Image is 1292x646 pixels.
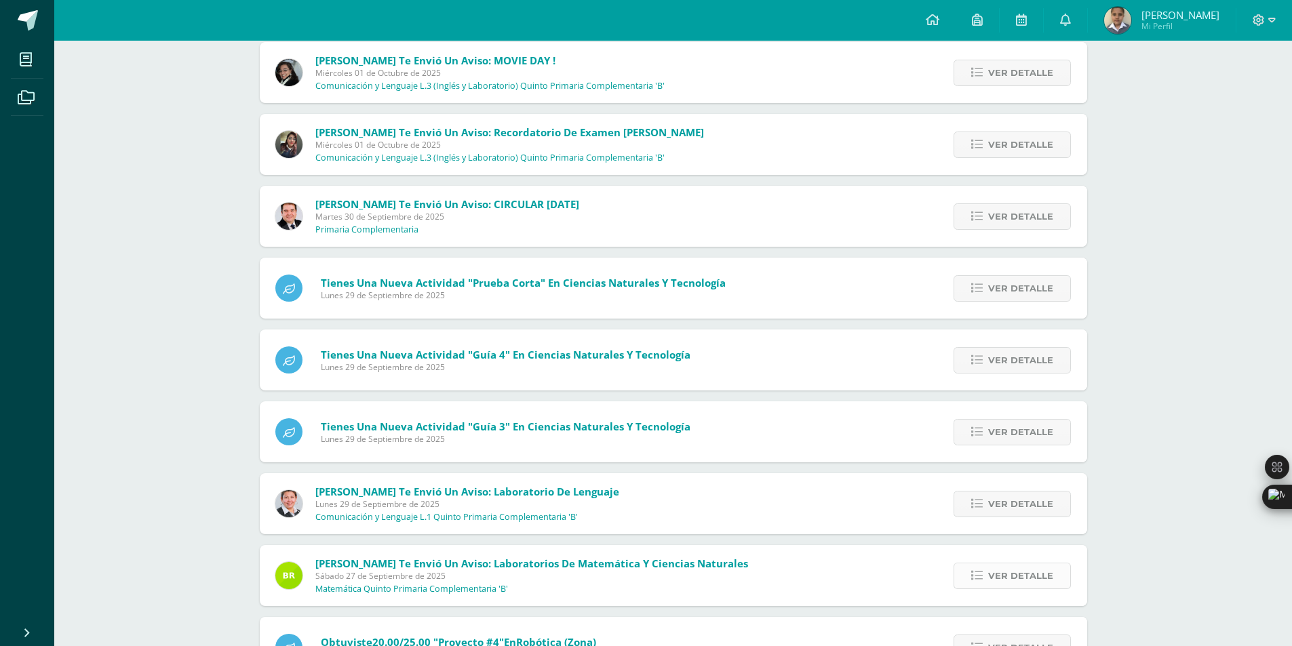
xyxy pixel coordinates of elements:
[1104,7,1131,34] img: 193c62e8dc14977076698c9988c57c15.png
[988,276,1053,301] span: Ver detalle
[988,60,1053,85] span: Ver detalle
[275,490,302,517] img: 08e00a7f0eb7830fd2468c6dcb3aac58.png
[988,420,1053,445] span: Ver detalle
[1141,20,1219,32] span: Mi Perfil
[275,131,302,158] img: f727c7009b8e908c37d274233f9e6ae1.png
[315,557,748,570] span: [PERSON_NAME] te envió un aviso: Laboratorios de Matemática y Ciencias Naturales
[321,276,726,289] span: Tienes una nueva actividad "Prueba Corta" En Ciencias Naturales y Tecnología
[321,289,726,301] span: Lunes 29 de Septiembre de 2025
[275,203,302,230] img: 57933e79c0f622885edf5cfea874362b.png
[315,498,619,510] span: Lunes 29 de Septiembre de 2025
[315,197,579,211] span: [PERSON_NAME] te envió un aviso: CIRCULAR [DATE]
[275,562,302,589] img: 91fb60d109cd21dad9818b7e10cccf2e.png
[315,570,748,582] span: Sábado 27 de Septiembre de 2025
[315,67,665,79] span: Miércoles 01 de Octubre de 2025
[315,485,619,498] span: [PERSON_NAME] te envió un aviso: Laboratorio de Lenguaje
[1141,8,1219,22] span: [PERSON_NAME]
[988,132,1053,157] span: Ver detalle
[315,211,579,222] span: Martes 30 de Septiembre de 2025
[275,59,302,86] img: 7bd163c6daa573cac875167af135d202.png
[988,348,1053,373] span: Ver detalle
[315,224,418,235] p: Primaria Complementaria
[315,153,665,163] p: Comunicación y Lenguaje L.3 (Inglés y Laboratorio) Quinto Primaria Complementaria 'B'
[988,204,1053,229] span: Ver detalle
[315,54,555,67] span: [PERSON_NAME] te envió un aviso: MOVIE DAY !
[321,433,690,445] span: Lunes 29 de Septiembre de 2025
[315,125,704,139] span: [PERSON_NAME] te envió un aviso: Recordatorio de Examen [PERSON_NAME]
[321,361,690,373] span: Lunes 29 de Septiembre de 2025
[988,563,1053,588] span: Ver detalle
[315,512,578,523] p: Comunicación y Lenguaje L.1 Quinto Primaria Complementaria 'B'
[315,139,704,150] span: Miércoles 01 de Octubre de 2025
[321,420,690,433] span: Tienes una nueva actividad "Guía 3" En Ciencias Naturales y Tecnología
[321,348,690,361] span: Tienes una nueva actividad "Guía 4" En Ciencias Naturales y Tecnología
[315,584,508,594] p: Matemática Quinto Primaria Complementaria 'B'
[988,491,1053,517] span: Ver detalle
[315,81,665,92] p: Comunicación y Lenguaje L.3 (Inglés y Laboratorio) Quinto Primaria Complementaria 'B'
